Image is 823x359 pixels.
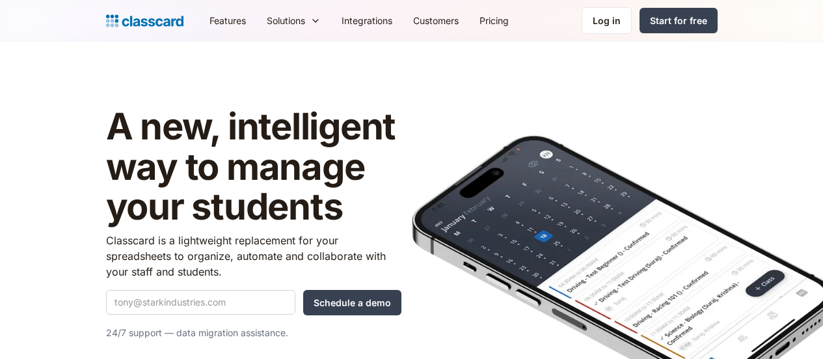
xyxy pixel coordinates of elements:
[106,290,295,315] input: tony@starkindustries.com
[650,14,707,27] div: Start for free
[582,7,632,34] a: Log in
[199,6,256,35] a: Features
[331,6,403,35] a: Integrations
[106,12,183,30] a: Logo
[303,290,401,315] input: Schedule a demo
[106,233,401,280] p: Classcard is a lightweight replacement for your spreadsheets to organize, automate and collaborat...
[256,6,331,35] div: Solutions
[106,290,401,315] form: Quick Demo Form
[106,325,401,341] p: 24/7 support — data migration assistance.
[593,14,621,27] div: Log in
[267,14,305,27] div: Solutions
[106,107,401,227] h1: A new, intelligent way to manage your students
[403,6,469,35] a: Customers
[469,6,519,35] a: Pricing
[640,8,718,33] a: Start for free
